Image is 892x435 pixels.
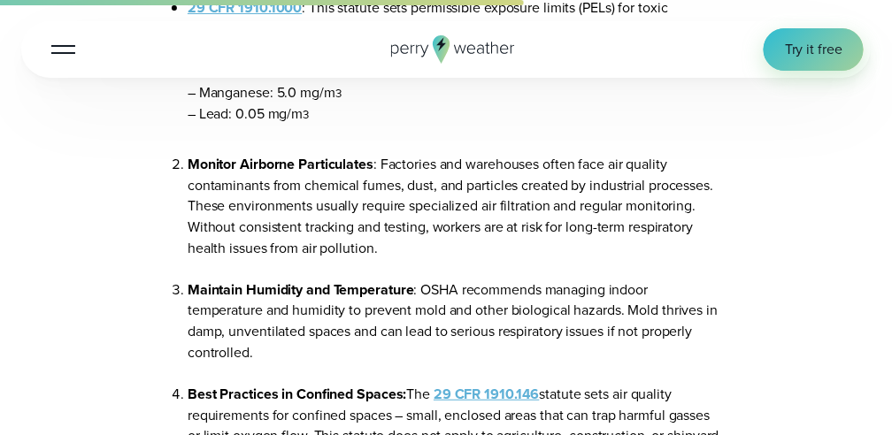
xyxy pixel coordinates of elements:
[188,154,726,279] li: : Factories and warehouses often face air quality contaminants from chemical fumes, dust, and par...
[785,39,842,60] span: Try it free
[303,106,309,123] sup: 3
[335,85,342,102] sup: 3
[434,384,539,404] a: 29 CFR 1910.146
[188,279,726,384] li: : OSHA recommends managing indoor temperature and humidity to prevent mold and other biological h...
[188,279,414,300] strong: Maintain Humidity and Temperature
[188,384,407,404] strong: Best Practices in Confined Spaces:
[188,82,726,104] li: – Manganese: 5.0 mg/m
[188,154,373,174] strong: Monitor Airborne Particulates
[188,103,726,126] li: – Lead: 0.05 mg/m
[764,28,864,71] a: Try it free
